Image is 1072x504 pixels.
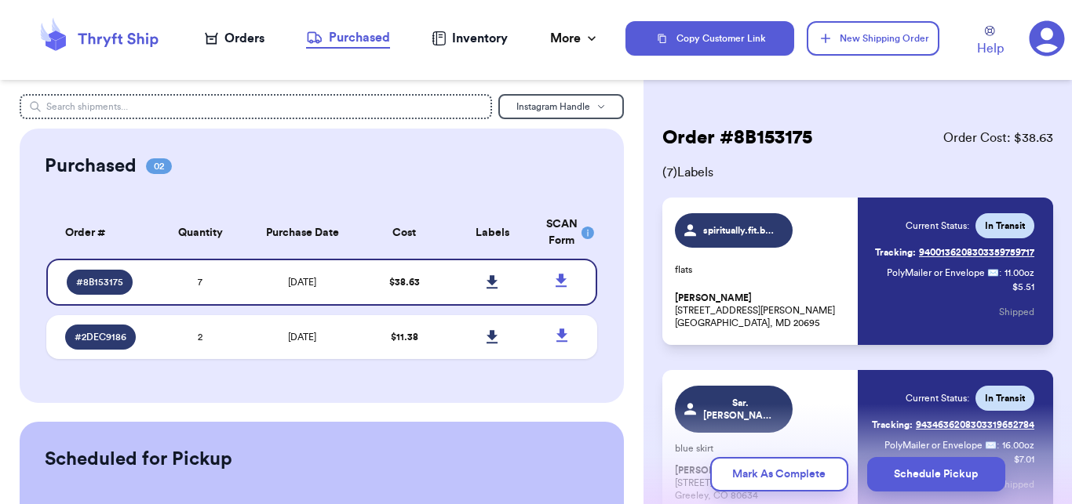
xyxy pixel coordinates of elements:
span: Sar.[PERSON_NAME] [703,397,778,422]
span: Help [977,39,1004,58]
button: Mark As Complete [710,457,848,491]
button: Copy Customer Link [625,21,795,56]
h2: Order # 8B153175 [662,125,812,150]
span: 2 [198,332,202,342]
span: : [997,439,999,451]
a: Inventory [432,29,508,48]
span: $ 11.38 [391,332,418,342]
th: Purchase Date [244,207,360,259]
span: 11.00 oz [1005,267,1034,279]
span: Tracking: [872,419,913,431]
th: Cost [360,207,448,259]
span: PolyMailer or Envelope ✉️ [884,441,997,450]
span: : [999,267,1001,279]
span: Current Status: [906,219,969,232]
button: New Shipping Order [807,21,939,56]
span: 7 [198,277,202,287]
span: [PERSON_NAME] [675,292,752,304]
button: Shipped [999,295,1034,329]
p: blue skirt [675,442,848,455]
a: Purchased [306,28,390,49]
a: Tracking:9400136208303359759717 [875,240,1034,265]
span: Current Status: [906,392,969,404]
th: Order # [46,207,156,259]
span: 02 [146,158,172,174]
span: [DATE] [288,332,316,342]
div: SCAN Form [546,216,578,249]
a: Tracking:9434636208303319652784 [872,412,1034,437]
span: $ 38.63 [389,277,420,287]
button: Schedule Pickup [867,457,1005,491]
p: flats [675,263,848,276]
span: [DATE] [288,277,316,287]
span: PolyMailer or Envelope ✉️ [887,268,999,277]
p: [STREET_ADDRESS][PERSON_NAME] [GEOGRAPHIC_DATA], MD 20695 [675,292,848,329]
h2: Purchased [45,154,137,179]
a: Help [977,26,1004,58]
span: Instagram Handle [516,102,590,111]
th: Labels [448,207,536,259]
h2: Scheduled for Pickup [45,447,232,472]
span: Tracking: [875,246,916,259]
span: In Transit [985,392,1025,404]
input: Search shipments... [20,94,492,119]
th: Quantity [156,207,244,259]
span: In Transit [985,219,1025,232]
span: 16.00 oz [1002,439,1034,451]
div: More [550,29,600,48]
span: # 8B153175 [76,276,123,288]
span: Order Cost: $ 38.63 [943,129,1053,147]
p: $ 5.51 [1012,281,1034,293]
span: spiritually.fit.bam [703,224,778,237]
button: Instagram Handle [498,94,624,119]
div: Purchased [306,28,390,47]
span: # 2DEC9186 [75,331,126,343]
a: Orders [205,29,264,48]
span: ( 7 ) Labels [662,163,1053,182]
